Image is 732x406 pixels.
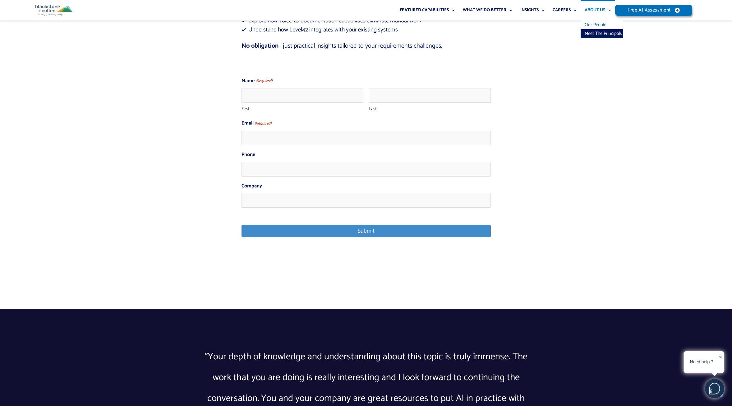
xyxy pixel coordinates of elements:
img: users%2F5SSOSaKfQqXq3cFEnIZRYMEs4ra2%2Fmedia%2Fimages%2F-Bulle%20blanche%20sans%20fond%20%2B%20ma... [705,379,724,398]
div: ✕ [719,353,722,372]
p: – just practical insights tailored to your requirements challenges. [242,41,491,51]
span: Understand how Level42 integrates with your existing systems [247,25,398,35]
label: Last [369,103,491,114]
div: Need help ? [684,352,719,372]
legend: Name [242,76,272,86]
label: Email [242,119,271,128]
ul: About Us [581,21,623,38]
span: Free AI Assessment [628,8,670,13]
strong: No obligation [242,41,279,51]
span: (Required) [254,119,271,128]
a: Our People [581,21,623,29]
a: Free AI Assessment [615,5,692,16]
a: Meet The Principals [581,29,623,38]
label: First [242,103,364,114]
label: Phone [242,150,255,159]
input: Submit [242,225,491,237]
span: (Required) [255,77,272,86]
label: Company [242,182,262,191]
